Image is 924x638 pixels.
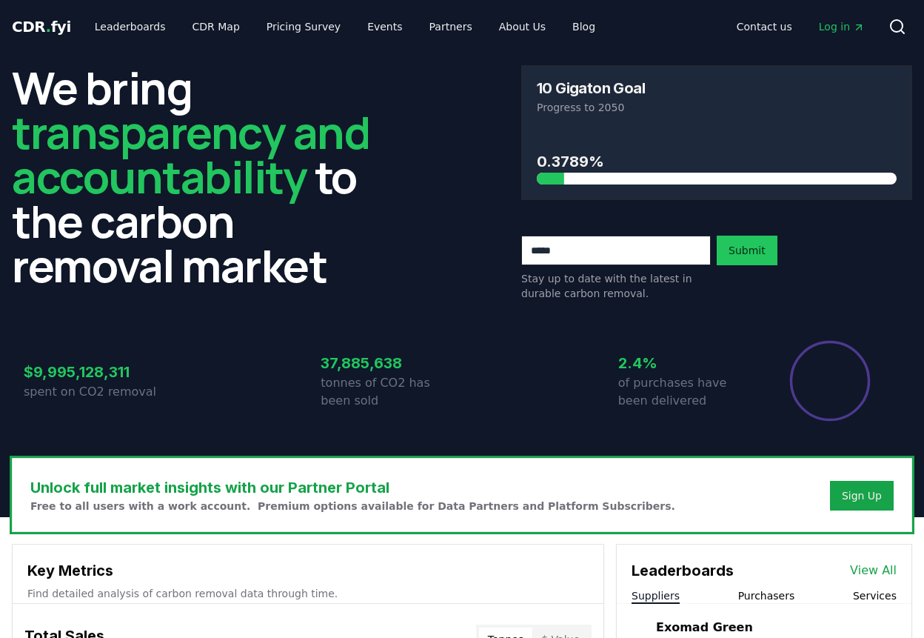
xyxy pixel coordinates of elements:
a: Exomad Green [656,619,753,637]
a: Events [355,13,414,40]
a: Log in [807,13,877,40]
a: Contact us [725,13,804,40]
span: . [46,18,51,36]
button: Sign Up [830,481,894,511]
button: Submit [717,236,777,265]
div: Percentage of sales delivered [789,339,871,422]
p: Free to all users with a work account. Premium options available for Data Partners and Platform S... [30,499,675,514]
a: About Us [487,13,558,40]
button: Suppliers [632,588,680,603]
h3: $9,995,128,311 [24,361,165,383]
h3: 2.4% [618,352,760,374]
h3: Unlock full market insights with our Partner Portal [30,476,675,499]
span: transparency and accountability [12,102,369,207]
p: Progress to 2050 [537,100,897,115]
a: View All [850,562,897,579]
h2: We bring to the carbon removal market [12,65,403,288]
span: CDR fyi [12,18,71,36]
p: Stay up to date with the latest in durable carbon removal. [521,271,711,301]
a: Leaderboards [83,13,178,40]
p: of purchases have been delivered [618,374,760,410]
a: Partners [418,13,484,40]
h3: Key Metrics [27,559,589,582]
p: spent on CO2 removal [24,383,165,401]
a: Pricing Survey [255,13,352,40]
h3: 37,885,638 [321,352,462,374]
h3: 10 Gigaton Goal [537,81,645,96]
a: Blog [560,13,607,40]
span: Log in [819,19,865,34]
button: Purchasers [738,588,795,603]
p: Find detailed analysis of carbon removal data through time. [27,586,589,601]
a: CDR Map [181,13,252,40]
h3: 0.3789% [537,150,897,173]
nav: Main [725,13,877,40]
button: Services [853,588,897,603]
nav: Main [83,13,607,40]
a: Sign Up [842,488,882,503]
p: tonnes of CO2 has been sold [321,374,462,410]
h3: Leaderboards [632,559,734,582]
a: CDR.fyi [12,16,71,37]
